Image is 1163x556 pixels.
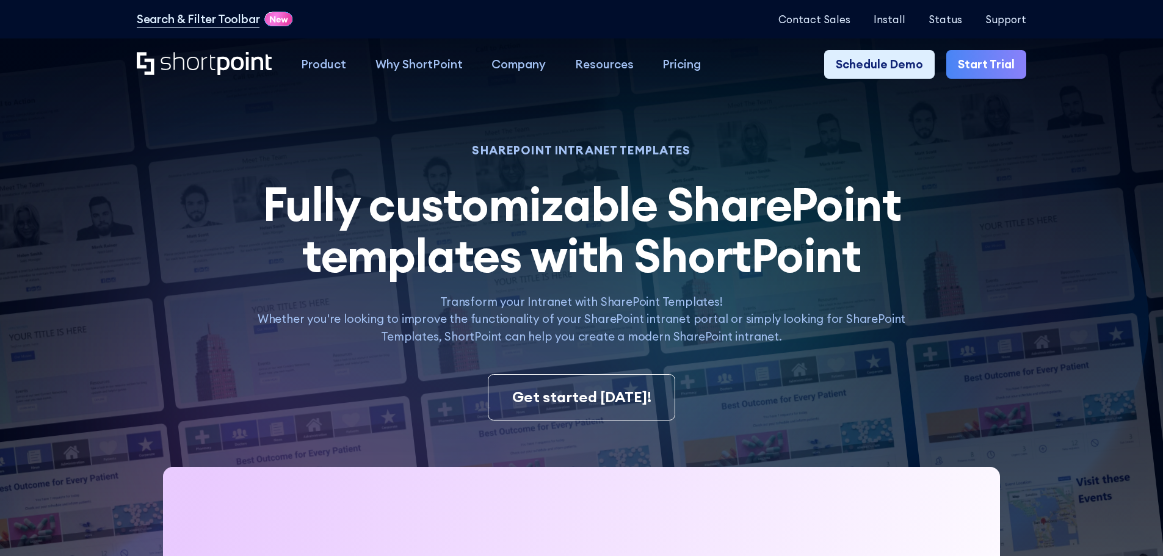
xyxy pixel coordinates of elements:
[575,56,634,73] div: Resources
[662,56,701,73] div: Pricing
[929,13,962,25] a: Status
[491,56,546,73] div: Company
[361,50,477,79] a: Why ShortPoint
[241,145,921,156] h1: SHAREPOINT INTRANET TEMPLATES
[286,50,361,79] a: Product
[946,50,1026,79] a: Start Trial
[477,50,560,79] a: Company
[137,10,260,28] a: Search & Filter Toolbar
[137,52,272,77] a: Home
[488,374,675,421] a: Get started [DATE]!
[874,13,905,25] a: Install
[778,13,850,25] a: Contact Sales
[560,50,648,79] a: Resources
[263,175,901,284] span: Fully customizable SharePoint templates with ShortPoint
[241,293,921,345] p: Transform your Intranet with SharePoint Templates! Whether you're looking to improve the function...
[648,50,716,79] a: Pricing
[824,50,935,79] a: Schedule Demo
[985,13,1026,25] a: Support
[301,56,346,73] div: Product
[512,386,651,408] div: Get started [DATE]!
[375,56,463,73] div: Why ShortPoint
